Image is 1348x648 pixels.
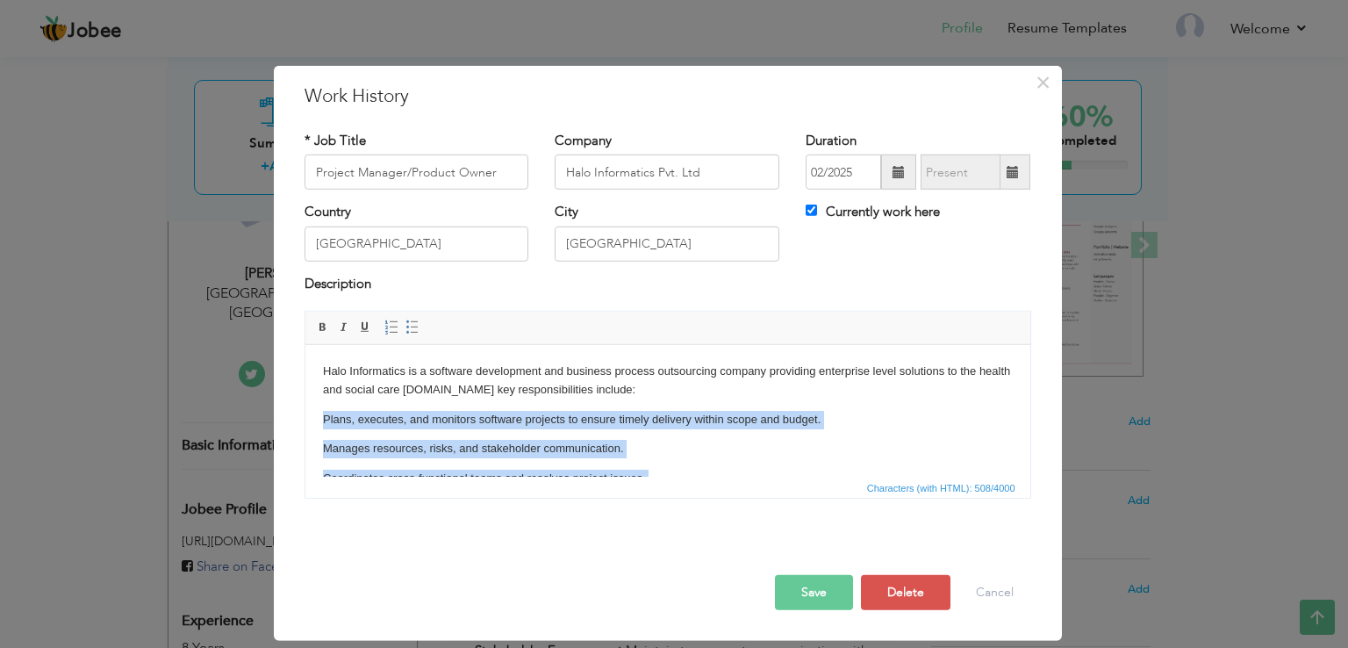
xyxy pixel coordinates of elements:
[555,132,612,150] label: Company
[958,575,1031,610] button: Cancel
[382,318,401,337] a: Insert/Remove Numbered List
[355,318,375,337] a: Underline
[864,480,1021,496] div: Statistics
[334,318,354,337] a: Italic
[403,318,422,337] a: Insert/Remove Bulleted List
[1029,68,1058,97] button: Close
[18,66,707,84] p: Plans, executes, and monitors software projects to ensure timely delivery within scope and budget.
[305,345,1030,477] iframe: Rich Text Editor, workEditor
[305,275,371,293] label: Description
[1036,67,1050,98] span: ×
[18,125,707,143] p: Coordinates cross-functional teams and resolves project issues.
[18,18,707,220] body: Halo Informatics is a software development and business process outsourcing company providing ent...
[806,203,940,221] label: Currently work here
[775,575,853,610] button: Save
[305,83,1031,110] h3: Work History
[555,203,578,221] label: City
[921,155,1000,190] input: Present
[305,132,366,150] label: * Job Title
[806,205,817,216] input: Currently work here
[864,480,1019,496] span: Characters (with HTML): 508/4000
[305,203,351,221] label: Country
[861,575,950,610] button: Delete
[313,318,333,337] a: Bold
[806,132,857,150] label: Duration
[18,95,707,113] p: Manages resources, risks, and stakeholder communication.
[806,155,881,190] input: From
